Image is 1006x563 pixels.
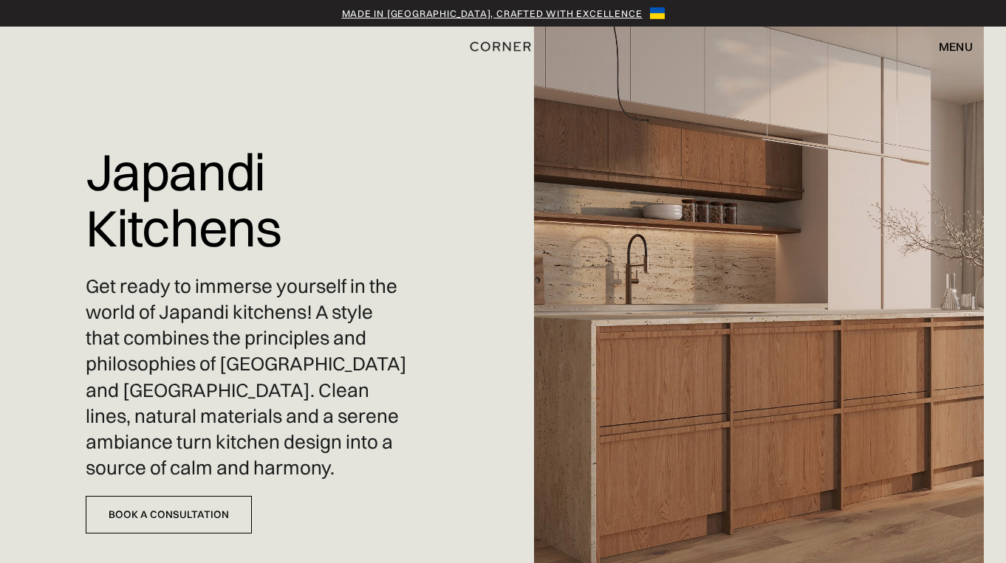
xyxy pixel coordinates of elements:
a: Book a Consultation [86,496,252,533]
a: home [461,37,545,56]
div: menu [939,41,973,52]
h1: Japandi Kitchens [86,133,409,266]
a: Made in [GEOGRAPHIC_DATA], crafted with excellence [342,6,643,21]
p: Get ready to immerse yourself in the world of Japandi kitchens! A style that combines the princip... [86,274,409,481]
div: menu [924,34,973,59]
